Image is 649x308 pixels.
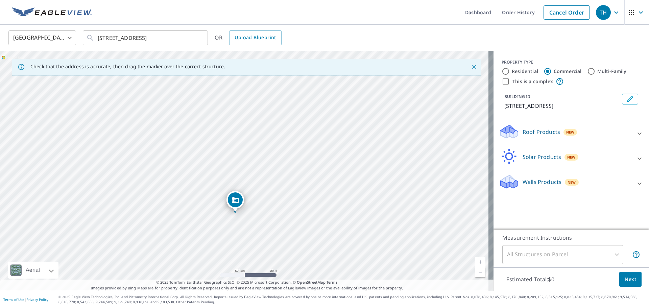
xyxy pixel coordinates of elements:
[567,155,576,160] span: New
[502,234,640,242] p: Measurement Instructions
[499,149,644,168] div: Solar ProductsNew
[26,297,48,302] a: Privacy Policy
[523,153,561,161] p: Solar Products
[502,245,623,264] div: All Structures on Parcel
[3,298,48,302] p: |
[24,262,42,279] div: Aerial
[470,63,479,71] button: Close
[327,280,338,285] a: Terms
[554,68,582,75] label: Commercial
[523,128,560,136] p: Roof Products
[596,5,611,20] div: TH
[632,251,640,259] span: Your report will include each building or structure inside the parcel boundary. In some cases, du...
[3,297,24,302] a: Terms of Use
[622,94,638,104] button: Edit building 1
[523,178,561,186] p: Walls Products
[504,102,619,110] p: [STREET_ADDRESS]
[8,28,76,47] div: [GEOGRAPHIC_DATA]
[475,257,485,267] a: Current Level 19, Zoom In
[215,30,282,45] div: OR
[235,33,276,42] span: Upload Blueprint
[229,30,281,45] a: Upload Blueprint
[475,267,485,277] a: Current Level 19, Zoom Out
[544,5,590,20] a: Cancel Order
[504,94,530,99] p: BUILDING ID
[30,64,225,70] p: Check that the address is accurate, then drag the marker over the correct structure.
[226,191,244,212] div: Dropped pin, building 1, Commercial property, 2695 160th St W Rosemount, MN 55068
[12,7,92,18] img: EV Logo
[502,59,641,65] div: PROPERTY TYPE
[625,275,636,284] span: Next
[499,174,644,193] div: Walls ProductsNew
[297,280,325,285] a: OpenStreetMap
[597,68,627,75] label: Multi-Family
[58,294,646,305] p: © 2025 Eagle View Technologies, Inc. and Pictometry International Corp. All Rights Reserved. Repo...
[8,262,58,279] div: Aerial
[98,28,194,47] input: Search by address or latitude-longitude
[568,180,576,185] span: New
[512,78,553,85] label: This is a complex
[156,280,338,285] span: © 2025 TomTom, Earthstar Geographics SIO, © 2025 Microsoft Corporation, ©
[501,272,560,287] p: Estimated Total: $0
[566,129,575,135] span: New
[619,272,642,287] button: Next
[499,124,644,143] div: Roof ProductsNew
[512,68,538,75] label: Residential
